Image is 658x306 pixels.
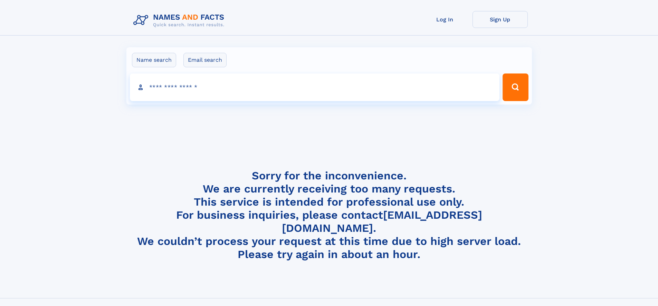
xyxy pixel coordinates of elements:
[131,169,528,261] h4: Sorry for the inconvenience. We are currently receiving too many requests. This service is intend...
[473,11,528,28] a: Sign Up
[503,73,528,101] button: Search Button
[417,11,473,28] a: Log In
[130,73,500,101] input: search input
[131,11,230,30] img: Logo Names and Facts
[282,208,482,235] a: [EMAIL_ADDRESS][DOMAIN_NAME]
[132,53,176,67] label: Name search
[183,53,227,67] label: Email search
